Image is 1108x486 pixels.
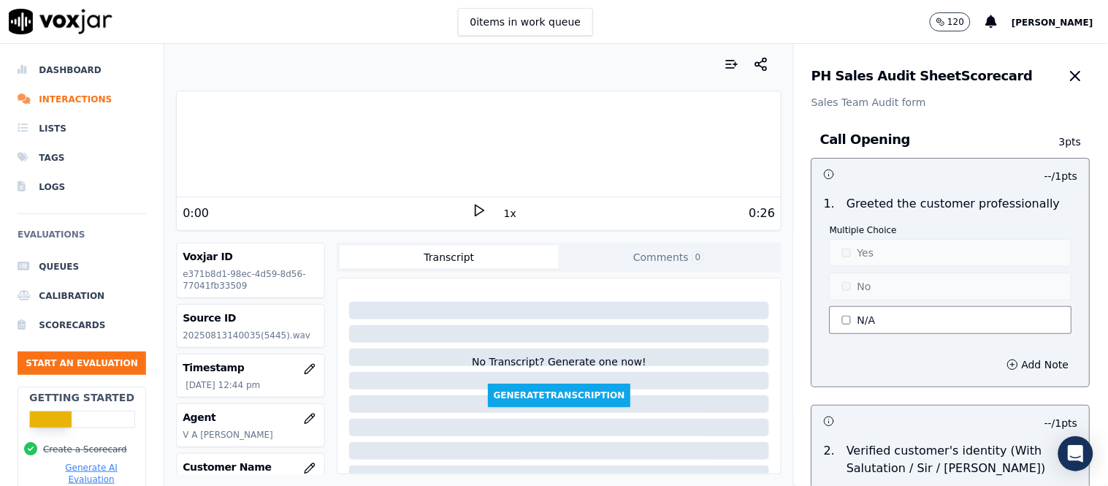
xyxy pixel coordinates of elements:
[930,12,986,31] button: 120
[847,195,1061,213] p: Greeted the customer professionally
[472,354,646,384] div: No Transcript? Generate one now!
[930,12,971,31] button: 120
[183,205,209,222] div: 0:00
[43,462,140,485] button: Generate AI Evaluation
[559,246,779,269] button: Comments
[1058,436,1093,471] div: Open Intercom Messenger
[820,130,1038,149] h3: Call Opening
[1045,416,1078,430] p: -- / 1 pts
[818,442,841,477] p: 2 .
[998,354,1078,375] button: Add Note
[830,224,1072,236] p: Multiple Choice
[488,384,631,407] button: GenerateTranscription
[692,251,705,264] span: 0
[183,460,318,474] h3: Customer Name
[18,252,146,281] a: Queues
[18,172,146,202] a: Logs
[458,8,594,36] button: 0items in work queue
[18,352,146,375] button: Start an Evaluation
[847,442,1078,477] p: Verified customer's identity (With Salutation / Sir / [PERSON_NAME])
[340,246,559,269] button: Transcript
[1038,134,1082,149] p: 3 pts
[183,410,318,425] h3: Agent
[18,281,146,311] a: Calibration
[183,268,318,292] p: e371b8d1-98ec-4d59-8d56-77041fb33509
[18,143,146,172] a: Tags
[18,311,146,340] a: Scorecards
[43,444,127,455] button: Create a Scorecard
[18,56,146,85] a: Dashboard
[948,16,965,28] p: 120
[9,9,112,34] img: voxjar logo
[186,379,318,391] p: [DATE] 12:44 pm
[811,95,1090,110] p: Sales Team Audit form
[749,205,775,222] div: 0:26
[183,330,318,341] p: 20250813140035(5445).wav
[830,306,1072,334] button: N/A
[18,114,146,143] a: Lists
[818,195,841,213] p: 1 .
[1045,169,1078,183] p: -- / 1 pts
[183,249,318,264] h3: Voxjar ID
[18,85,146,114] a: Interactions
[501,203,519,224] button: 1x
[29,390,134,405] h2: Getting Started
[183,360,318,375] h3: Timestamp
[811,69,1033,83] h3: PH Sales Audit Sheet Scorecard
[1012,18,1093,28] span: [PERSON_NAME]
[183,429,318,441] p: V A [PERSON_NAME]
[1012,13,1108,31] button: [PERSON_NAME]
[18,226,146,252] h6: Evaluations
[183,311,318,325] h3: Source ID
